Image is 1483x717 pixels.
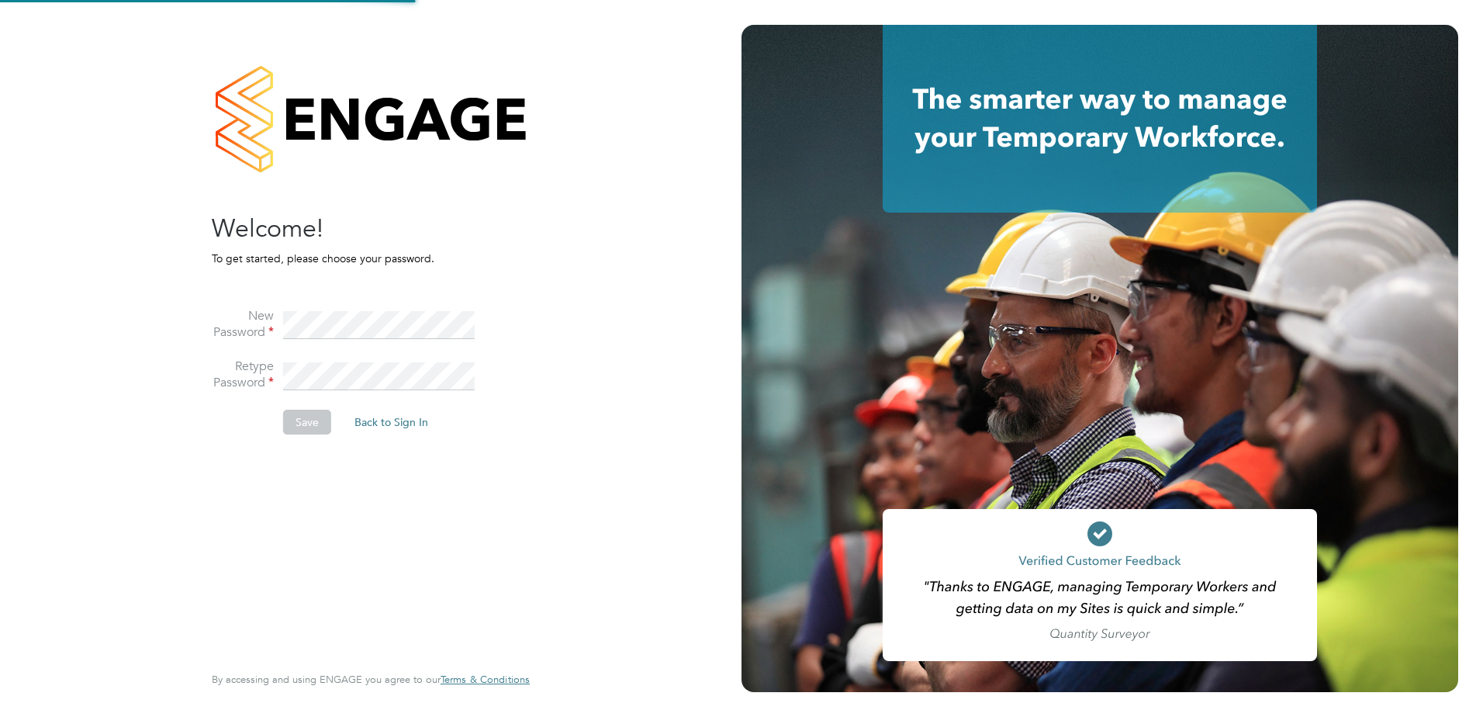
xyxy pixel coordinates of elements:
button: Save [283,410,331,435]
label: New Password [212,308,274,341]
a: Terms & Conditions [441,674,530,686]
button: Back to Sign In [342,410,441,435]
h2: Welcome! [212,213,514,245]
p: To get started, please choose your password. [212,251,514,265]
span: By accessing and using ENGAGE you agree to our [212,673,530,686]
label: Retype Password [212,358,274,391]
